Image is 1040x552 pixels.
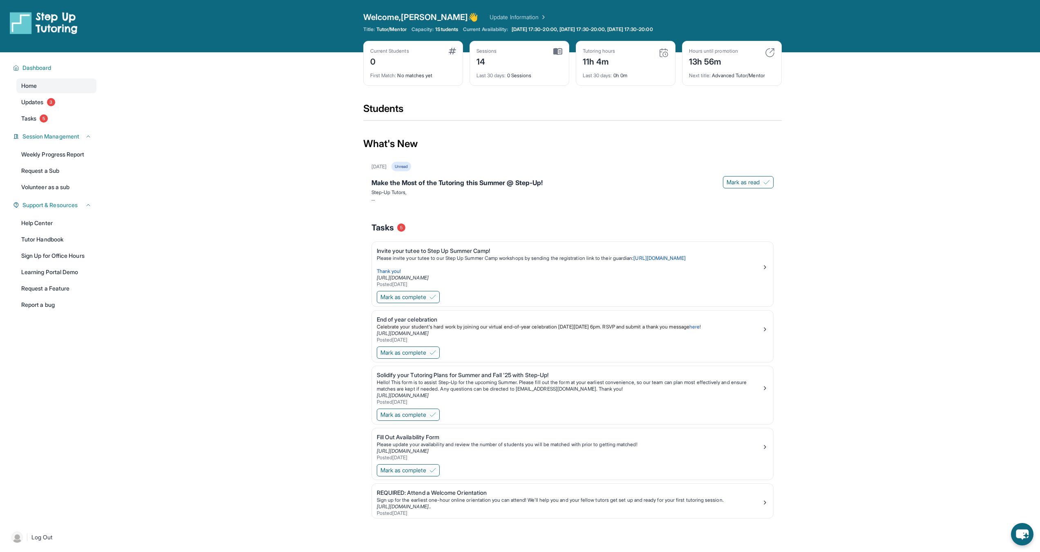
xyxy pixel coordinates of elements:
[377,315,762,324] div: End of year celebration
[16,95,96,110] a: Updates3
[8,528,96,546] a: |Log Out
[377,409,440,421] button: Mark as complete
[363,11,479,23] span: Welcome, [PERSON_NAME] 👋
[370,72,396,78] span: First Match :
[377,324,689,330] span: Celebrate your student's hard work by joining our virtual end-of-year celebration [DATE][DATE] 6p...
[16,78,96,93] a: Home
[377,448,429,454] a: [URL][DOMAIN_NAME]
[490,13,547,21] a: Update Information
[19,201,92,209] button: Support & Resources
[476,48,497,54] div: Sessions
[539,13,547,21] img: Chevron Right
[429,349,436,356] img: Mark as complete
[689,324,700,330] a: here
[363,102,782,120] div: Students
[363,26,375,33] span: Title:
[553,48,562,55] img: card
[633,255,685,261] a: [URL][DOMAIN_NAME]
[16,281,96,296] a: Request a Feature
[372,366,773,407] a: Solidify your Tutoring Plans for Summer and Fall '25 with Step-Up!Hello! This form is to assist S...
[377,441,762,448] div: Please update your availability and review the number of students you will be matched with prior ...
[11,532,23,543] img: user-img
[16,232,96,247] a: Tutor Handbook
[512,26,653,33] span: [DATE] 17:30-20:00, [DATE] 17:30-20:00, [DATE] 17:30-20:00
[22,201,78,209] span: Support & Resources
[689,48,738,54] div: Hours until promotion
[47,98,55,106] span: 3
[380,466,426,474] span: Mark as complete
[371,178,774,189] div: Make the Most of the Tutoring this Summer @ Step-Up!
[689,54,738,67] div: 13h 56m
[377,510,762,516] div: Posted [DATE]
[16,180,96,194] a: Volunteer as a sub
[377,255,762,261] p: Please invite your tutee to our Step Up Summer Camp workshops by sending the registration link to...
[370,67,456,79] div: No matches yet
[583,54,615,67] div: 11h 4m
[476,54,497,67] div: 14
[372,428,773,463] a: Fill Out Availability FormPlease update your availability and review the number of students you w...
[397,223,405,232] span: 5
[377,291,440,303] button: Mark as complete
[377,454,762,461] div: Posted [DATE]
[16,297,96,312] a: Report a bug
[21,114,36,123] span: Tasks
[429,411,436,418] img: Mark as complete
[1011,523,1033,545] button: chat-button
[429,467,436,474] img: Mark as complete
[377,464,440,476] button: Mark as complete
[380,293,426,301] span: Mark as complete
[16,163,96,178] a: Request a Sub
[583,72,612,78] span: Last 30 days :
[723,176,774,188] button: Mark as read
[510,26,655,33] a: [DATE] 17:30-20:00, [DATE] 17:30-20:00, [DATE] 17:30-20:00
[16,265,96,279] a: Learning Portal Demo
[370,48,409,54] div: Current Students
[435,26,458,33] span: 1 Students
[412,26,434,33] span: Capacity:
[19,64,92,72] button: Dashboard
[377,392,429,398] a: [URL][DOMAIN_NAME]
[377,324,762,330] p: !
[22,64,51,72] span: Dashboard
[449,48,456,54] img: card
[380,411,426,419] span: Mark as complete
[372,484,773,518] a: REQUIRED: Attend a Welcome OrientationSign up for the earliest one-hour online orientation you ca...
[16,248,96,263] a: Sign Up for Office Hours
[371,163,387,170] div: [DATE]
[40,114,48,123] span: 5
[371,222,394,233] span: Tasks
[377,371,762,379] div: Solidify your Tutoring Plans for Summer and Fall '25 with Step-Up!
[689,72,711,78] span: Next title :
[16,216,96,230] a: Help Center
[16,111,96,126] a: Tasks5
[22,132,79,141] span: Session Management
[429,294,436,300] img: Mark as complete
[363,126,782,162] div: What's New
[371,189,774,196] p: Step-Up Tutors,
[16,147,96,162] a: Weekly Progress Report
[659,48,669,58] img: card
[372,242,773,289] a: Invite your tutee to Step Up Summer Camp!Please invite your tutee to our Step Up Summer Camp work...
[380,349,426,357] span: Mark as complete
[377,281,762,288] div: Posted [DATE]
[377,275,429,281] a: [URL][DOMAIN_NAME]
[377,268,401,274] span: Thank you!
[765,48,775,58] img: card
[19,132,92,141] button: Session Management
[476,67,562,79] div: 0 Sessions
[377,346,440,359] button: Mark as complete
[463,26,508,33] span: Current Availability:
[26,532,28,542] span: |
[370,54,409,67] div: 0
[583,67,669,79] div: 0h 0m
[377,379,762,392] p: Hello! This form is to assist Step-Up for the upcoming Summer. Please fill out the form at your e...
[21,82,37,90] span: Home
[377,330,429,336] a: [URL][DOMAIN_NAME]
[689,67,775,79] div: Advanced Tutor/Mentor
[763,179,770,185] img: Mark as read
[377,433,762,441] div: Fill Out Availability Form
[377,247,762,255] div: Invite your tutee to Step Up Summer Camp!
[377,489,762,497] div: REQUIRED: Attend a Welcome Orientation
[31,533,53,541] span: Log Out
[583,48,615,54] div: Tutoring hours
